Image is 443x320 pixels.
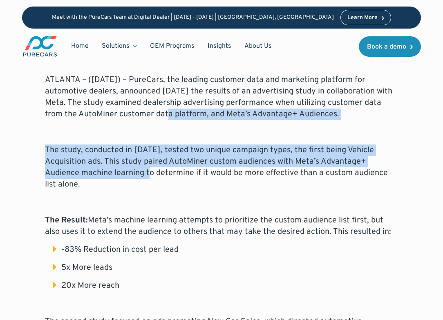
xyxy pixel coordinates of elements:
[22,35,58,58] a: main
[45,298,398,309] p: ‍
[45,197,398,208] p: ‍
[347,15,378,21] div: Learn More
[45,127,398,138] p: ‍
[45,144,398,190] p: The study, conducted in [DATE], tested two unique campaign types, the first being Vehicle Acquisi...
[359,36,421,57] a: Book a demo
[238,38,278,54] a: About Us
[53,262,398,273] li: 5x More leads
[95,38,143,54] div: Solutions
[367,44,406,50] div: Book a demo
[65,38,95,54] a: Home
[53,244,398,256] li: -83% Reduction in cost per lead
[45,215,398,238] p: Meta’s machine learning attempts to prioritize the custom audience list first, but also uses it t...
[45,74,398,120] p: ATLANTA – ([DATE]) – PureCars, the leading customer data and marketing platform for automotive de...
[52,14,334,21] p: Meet with the PureCars Team at Digital Dealer | [DATE] - [DATE] | [GEOGRAPHIC_DATA], [GEOGRAPHIC_...
[340,10,391,25] a: Learn More
[201,38,238,54] a: Insights
[45,215,88,226] strong: The Result:
[102,42,130,51] div: Solutions
[53,280,398,291] li: 20x More reach
[143,38,201,54] a: OEM Programs
[22,35,58,58] img: purecars logo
